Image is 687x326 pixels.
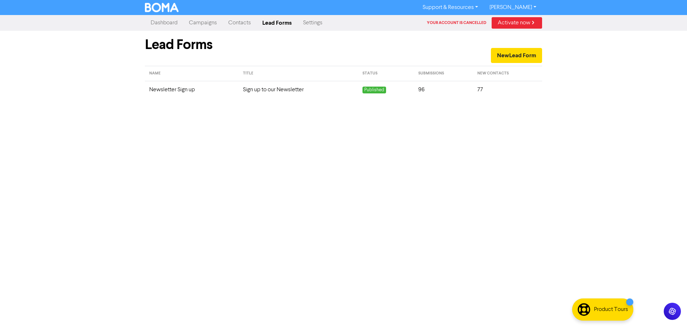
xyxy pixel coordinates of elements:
a: Lead Forms [257,16,297,30]
a: Campaigns [183,16,223,30]
th: submissions [414,66,473,81]
iframe: Chat Widget [651,292,687,326]
th: new contacts [473,66,542,81]
a: Activate now [492,17,542,29]
th: name [145,66,239,81]
td: Sign up to our Newsletter [239,81,358,98]
td: Newsletter Sign up [145,81,239,98]
th: title [239,66,358,81]
span: Published [362,87,386,93]
img: BOMA Logo [145,3,179,12]
h1: Lead Forms [145,37,338,53]
td: 77 [473,81,542,98]
a: Support & Resources [417,2,484,13]
a: Settings [297,16,328,30]
a: Dashboard [145,16,183,30]
button: NewLead Form [491,48,542,63]
th: status [358,66,414,81]
div: Your account is cancelled [427,20,492,26]
td: 96 [414,81,473,98]
a: Contacts [223,16,257,30]
a: [PERSON_NAME] [484,2,542,13]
